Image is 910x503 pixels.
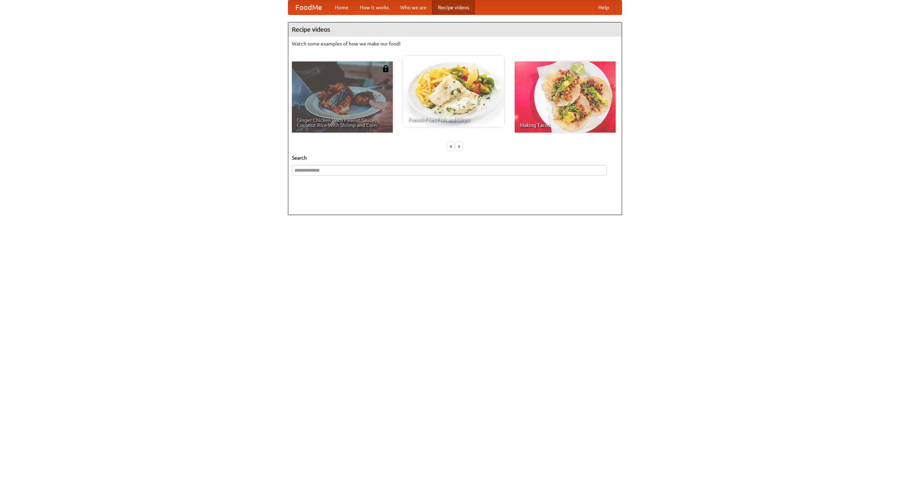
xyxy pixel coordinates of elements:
h4: Recipe videos [288,22,622,37]
a: French Fries Fish and Chips [403,56,504,127]
div: » [456,142,462,151]
p: Watch some examples of how we make our food! [292,40,618,47]
img: 483408.png [382,65,389,72]
a: Recipe videos [432,0,475,15]
a: Making Tacos [515,61,616,133]
span: French Fries Fish and Chips [408,117,499,122]
h5: Search [292,154,618,161]
a: How it works [354,0,395,15]
a: Home [329,0,354,15]
span: Making Tacos [520,123,611,128]
a: FoodMe [288,0,329,15]
a: Help [593,0,615,15]
div: « [448,142,454,151]
a: Who we are [395,0,432,15]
